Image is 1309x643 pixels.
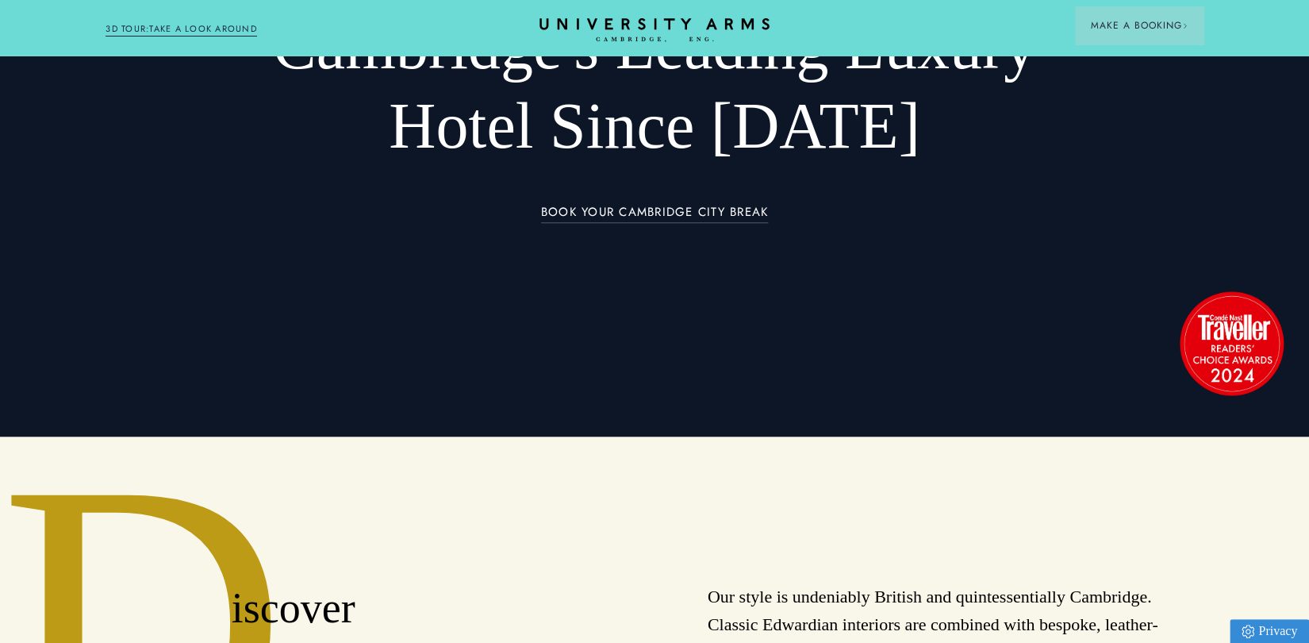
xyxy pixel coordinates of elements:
[106,22,257,37] a: 3D TOUR:TAKE A LOOK AROUND
[1182,23,1188,29] img: Arrow icon
[1091,18,1188,33] span: Make a Booking
[1075,6,1203,44] button: Make a BookingArrow icon
[1242,625,1254,638] img: Privacy
[1230,619,1309,643] a: Privacy
[232,7,1078,166] h1: Cambridge's Leading Luxury Hotel Since [DATE]
[1172,283,1291,402] img: image-2524eff8f0c5d55edbf694693304c4387916dea5-1501x1501-png
[541,206,769,224] a: BOOK YOUR CAMBRIDGE CITY BREAK
[539,18,770,43] a: Home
